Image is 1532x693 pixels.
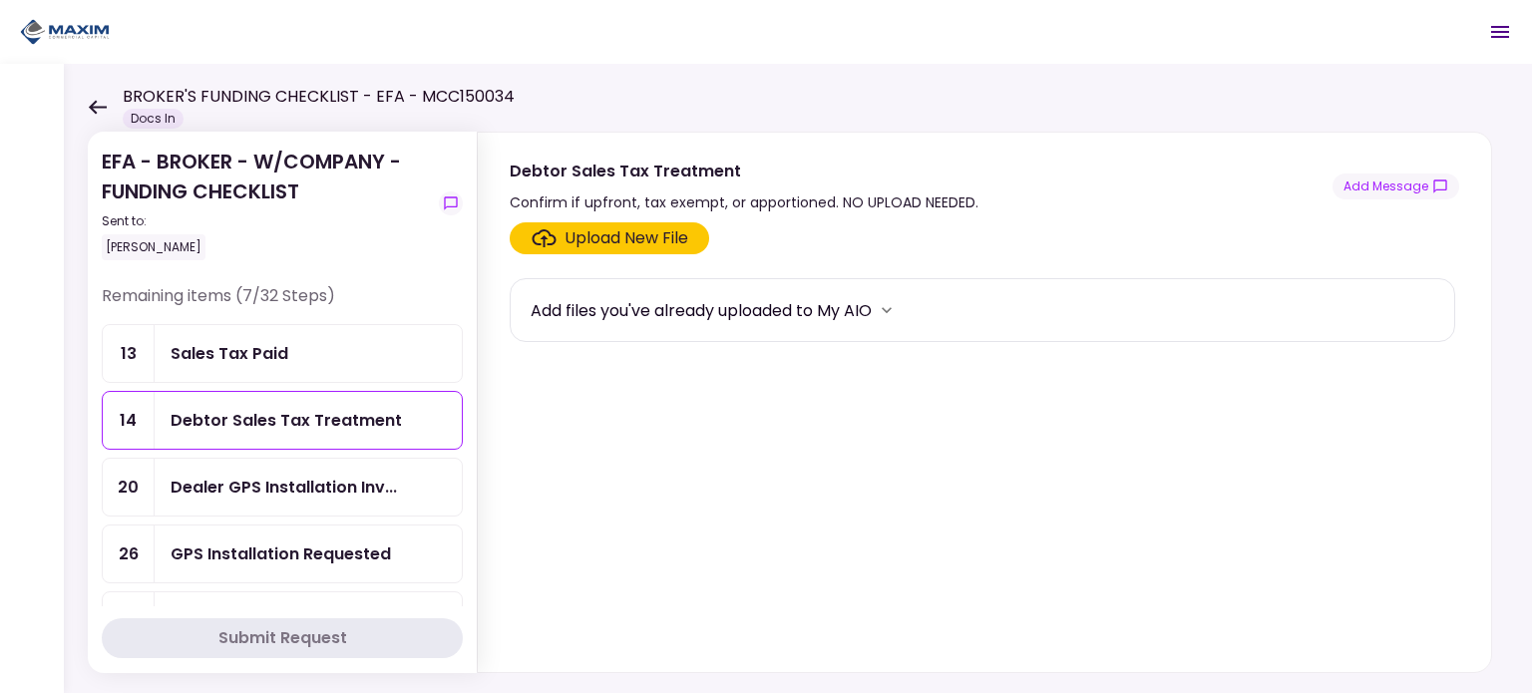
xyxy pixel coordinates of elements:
[103,592,155,649] div: 27
[102,618,463,658] button: Submit Request
[103,325,155,382] div: 13
[439,191,463,215] button: show-messages
[872,295,902,325] button: more
[1476,8,1524,56] button: Open menu
[123,85,515,109] h1: BROKER'S FUNDING CHECKLIST - EFA - MCC150034
[102,458,463,517] a: 20Dealer GPS Installation Invoice
[102,591,463,650] a: 27GPS #1 Installed & Pinged
[123,109,184,129] div: Docs In
[510,222,709,254] span: Click here to upload the required document
[102,147,431,260] div: EFA - BROKER - W/COMPANY - FUNDING CHECKLIST
[103,392,155,449] div: 14
[171,408,402,433] div: Debtor Sales Tax Treatment
[102,524,463,583] a: 26GPS Installation Requested
[565,226,688,250] div: Upload New File
[531,298,872,323] div: Add files you've already uploaded to My AIO
[510,159,978,183] div: Debtor Sales Tax Treatment
[102,391,463,450] a: 14Debtor Sales Tax Treatment
[102,234,205,260] div: [PERSON_NAME]
[218,626,347,650] div: Submit Request
[171,475,397,500] div: Dealer GPS Installation Invoice
[1333,173,1459,199] button: show-messages
[171,341,288,366] div: Sales Tax Paid
[103,459,155,516] div: 20
[171,541,391,566] div: GPS Installation Requested
[20,17,110,47] img: Partner icon
[510,190,978,214] div: Confirm if upfront, tax exempt, or apportioned. NO UPLOAD NEEDED.
[103,525,155,582] div: 26
[102,324,463,383] a: 13Sales Tax Paid
[102,212,431,230] div: Sent to:
[477,132,1492,673] div: Debtor Sales Tax TreatmentConfirm if upfront, tax exempt, or apportioned. NO UPLOAD NEEDED.show-m...
[102,284,463,324] div: Remaining items (7/32 Steps)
